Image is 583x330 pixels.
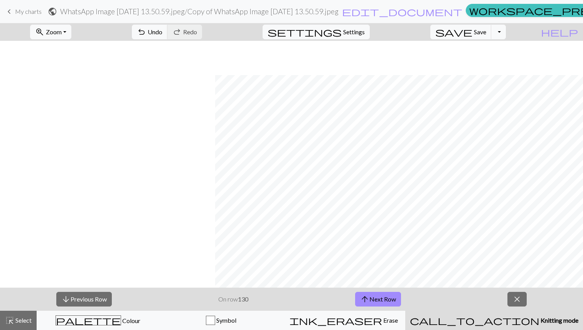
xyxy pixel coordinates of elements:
[435,27,472,37] span: save
[48,6,57,17] span: public
[474,28,486,35] span: Save
[60,7,339,16] h2: WhatsApp Image [DATE] 13.50.59.jpeg / Copy of WhatsApp Image [DATE] 13.50.59.jpeg
[268,27,342,37] i: Settings
[282,311,405,330] button: Erase
[215,317,236,324] span: Symbol
[512,294,522,305] span: close
[382,317,398,324] span: Erase
[290,315,382,326] span: ink_eraser
[410,315,539,326] span: call_to_action
[355,292,401,307] button: Next Row
[61,294,71,305] span: arrow_downward
[14,317,32,324] span: Select
[148,28,162,35] span: Undo
[56,292,112,307] button: Previous Row
[5,315,14,326] span: highlight_alt
[360,294,369,305] span: arrow_upward
[46,28,62,35] span: Zoom
[121,317,140,324] span: Colour
[35,27,44,37] span: zoom_in
[37,311,160,330] button: Colour
[56,315,121,326] span: palette
[342,6,462,17] span: edit_document
[30,25,71,39] button: Zoom
[160,311,283,330] button: Symbol
[132,25,168,39] button: Undo
[268,27,342,37] span: settings
[137,27,146,37] span: undo
[541,27,578,37] span: help
[539,317,578,324] span: Knitting mode
[405,311,583,330] button: Knitting mode
[15,8,42,15] span: My charts
[238,295,248,303] strong: 130
[5,6,14,17] span: keyboard_arrow_left
[263,25,370,39] button: SettingsSettings
[218,295,248,304] p: On row
[5,5,42,18] a: My charts
[430,25,492,39] button: Save
[343,27,365,37] span: Settings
